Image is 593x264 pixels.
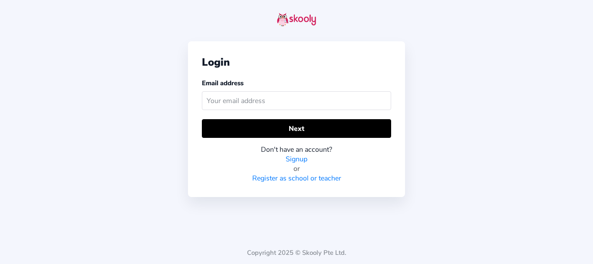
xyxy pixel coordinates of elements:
[202,91,391,110] input: Your email address
[286,154,307,164] a: Signup
[202,79,244,87] label: Email address
[277,13,316,27] img: skooly-logo.png
[202,145,391,154] div: Don't have an account?
[252,174,341,183] a: Register as school or teacher
[202,119,391,138] button: Next
[202,164,391,174] div: or
[202,55,391,69] div: Login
